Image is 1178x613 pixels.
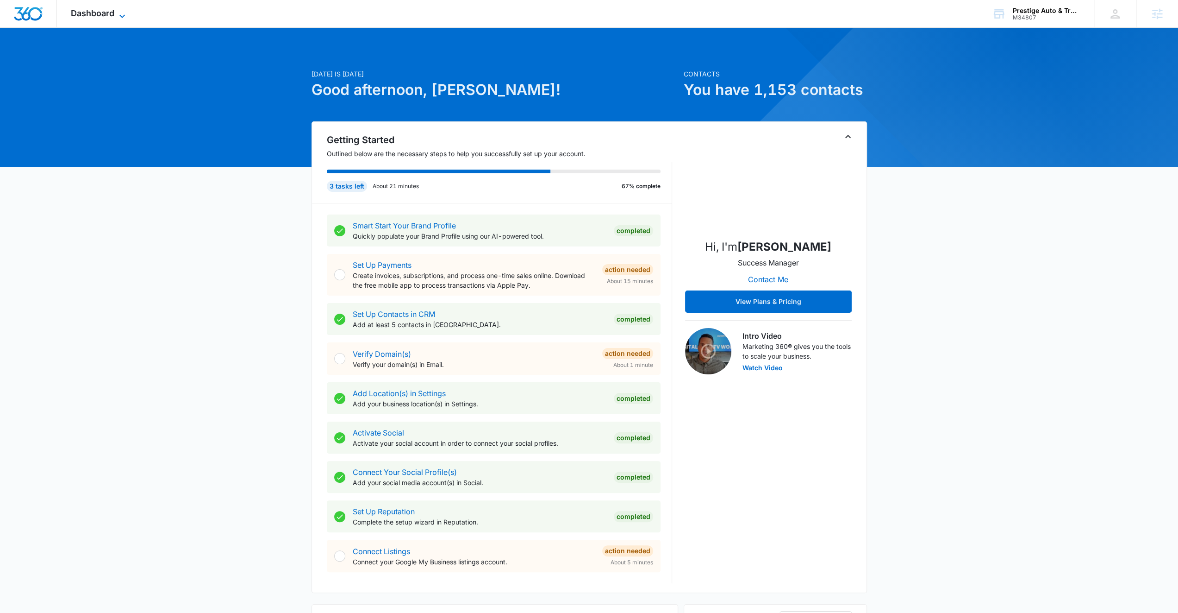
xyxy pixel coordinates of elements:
img: Intro Video [685,328,731,374]
h1: You have 1,153 contacts [684,79,867,101]
span: About 1 minute [613,361,653,369]
p: Quickly populate your Brand Profile using our AI-powered tool. [353,231,606,241]
div: Completed [614,472,653,483]
p: 67% complete [622,182,661,190]
h2: Getting Started [327,133,672,147]
a: Set Up Payments [353,260,411,270]
div: Completed [614,225,653,236]
p: Outlined below are the necessary steps to help you successfully set up your account. [327,149,672,158]
span: About 5 minutes [611,558,653,567]
a: Connect Your Social Profile(s) [353,468,457,477]
div: Completed [614,432,653,443]
div: Completed [614,393,653,404]
button: Watch Video [742,365,783,371]
button: Toggle Collapse [842,131,854,142]
p: About 21 minutes [373,182,419,190]
a: Verify Domain(s) [353,349,411,359]
div: account id [1013,14,1080,21]
img: Travis Buchanan [722,139,815,231]
span: About 15 minutes [607,277,653,285]
a: Connect Listings [353,547,410,556]
a: Add Location(s) in Settings [353,389,446,398]
div: account name [1013,7,1080,14]
p: Verify your domain(s) in Email. [353,360,595,369]
div: Action Needed [602,264,653,275]
p: Add your social media account(s) in Social. [353,478,606,487]
div: Action Needed [602,348,653,359]
span: Dashboard [71,8,114,18]
p: Success Manager [738,257,799,268]
button: Contact Me [739,268,798,291]
p: Contacts [684,69,867,79]
button: View Plans & Pricing [685,291,852,313]
strong: [PERSON_NAME] [737,240,831,253]
p: [DATE] is [DATE] [312,69,678,79]
h3: Intro Video [742,330,852,341]
p: Create invoices, subscriptions, and process one-time sales online. Download the free mobile app t... [353,271,595,290]
div: 3 tasks left [327,181,367,192]
p: Complete the setup wizard in Reputation. [353,517,606,527]
p: Add your business location(s) in Settings. [353,399,606,409]
p: Hi, I'm [705,239,831,255]
p: Add at least 5 contacts in [GEOGRAPHIC_DATA]. [353,320,606,329]
div: Completed [614,314,653,325]
a: Activate Social [353,428,404,437]
h1: Good afternoon, [PERSON_NAME]! [312,79,678,101]
p: Activate your social account in order to connect your social profiles. [353,438,606,448]
a: Set Up Reputation [353,507,415,516]
div: Action Needed [602,545,653,556]
p: Connect your Google My Business listings account. [353,557,595,567]
div: Completed [614,511,653,522]
p: Marketing 360® gives you the tools to scale your business. [742,341,852,361]
a: Set Up Contacts in CRM [353,310,435,319]
a: Smart Start Your Brand Profile [353,221,456,230]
